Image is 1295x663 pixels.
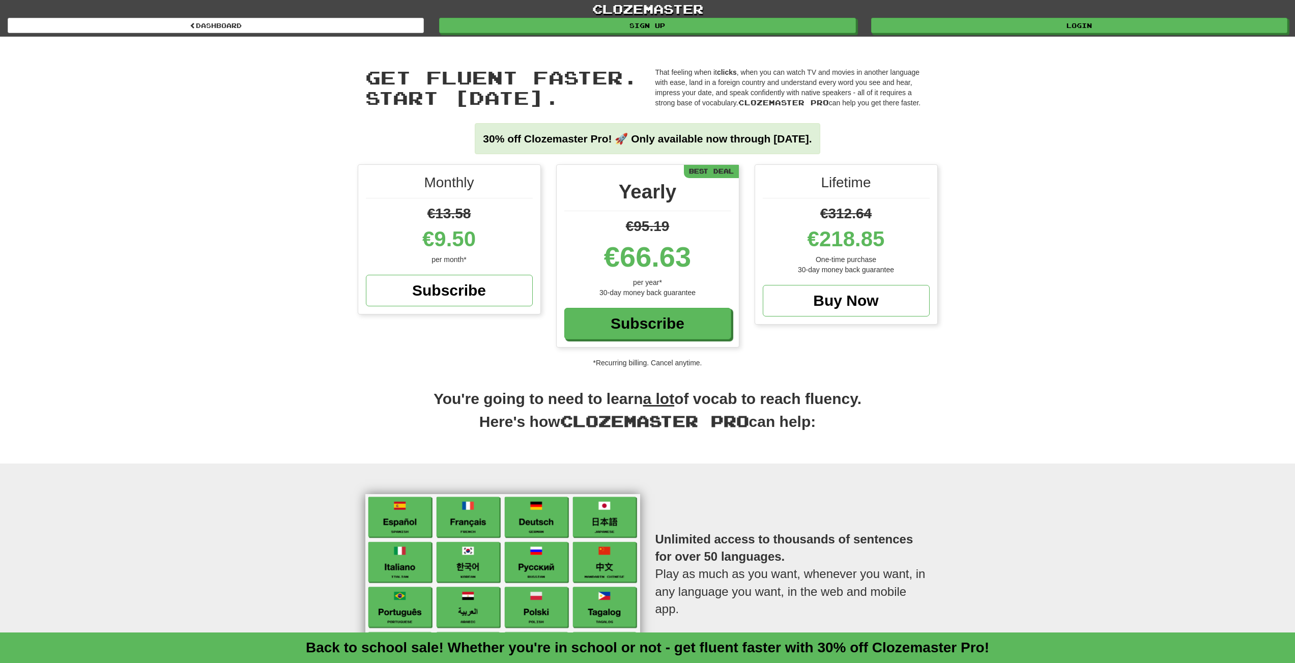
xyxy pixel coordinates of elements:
a: Buy Now [763,285,930,316]
div: Best Deal [684,165,739,178]
span: €312.64 [820,206,872,221]
span: €13.58 [427,206,471,221]
a: Back to school sale! Whether you're in school or not - get fluent faster with 30% off Clozemaster... [306,640,989,655]
div: per month* [366,254,533,265]
a: Dashboard [8,18,424,33]
a: Login [871,18,1287,33]
strong: clicks [717,68,737,76]
div: Monthly [366,172,533,198]
span: Clozemaster Pro [560,412,749,430]
div: per year* [564,277,731,287]
a: Subscribe [366,275,533,306]
span: Clozemaster Pro [738,98,829,107]
strong: 30% off Clozemaster Pro! 🚀 Only available now through [DATE]. [483,133,812,145]
a: Sign up [439,18,855,33]
strong: Unlimited access to thousands of sentences for over 50 languages. [655,532,913,563]
span: Get fluent faster. Start [DATE]. [365,66,638,108]
div: One-time purchase [763,254,930,265]
h2: You're going to need to learn of vocab to reach fluency. Here's how can help: [358,388,938,443]
u: a lot [643,390,675,407]
p: Play as much as you want, whenever you want, in any language you want, in the web and mobile app. [655,510,930,638]
p: That feeling when it , when you can watch TV and movies in another language with ease, land in a ... [655,67,930,108]
div: 30-day money back guarantee [564,287,731,298]
a: Subscribe [564,308,731,339]
span: €95.19 [626,218,670,234]
div: €218.85 [763,224,930,254]
div: €9.50 [366,224,533,254]
div: Lifetime [763,172,930,198]
div: €66.63 [564,237,731,277]
div: Yearly [564,178,731,211]
img: languages-list.png [365,494,640,659]
div: 30-day money back guarantee [763,265,930,275]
